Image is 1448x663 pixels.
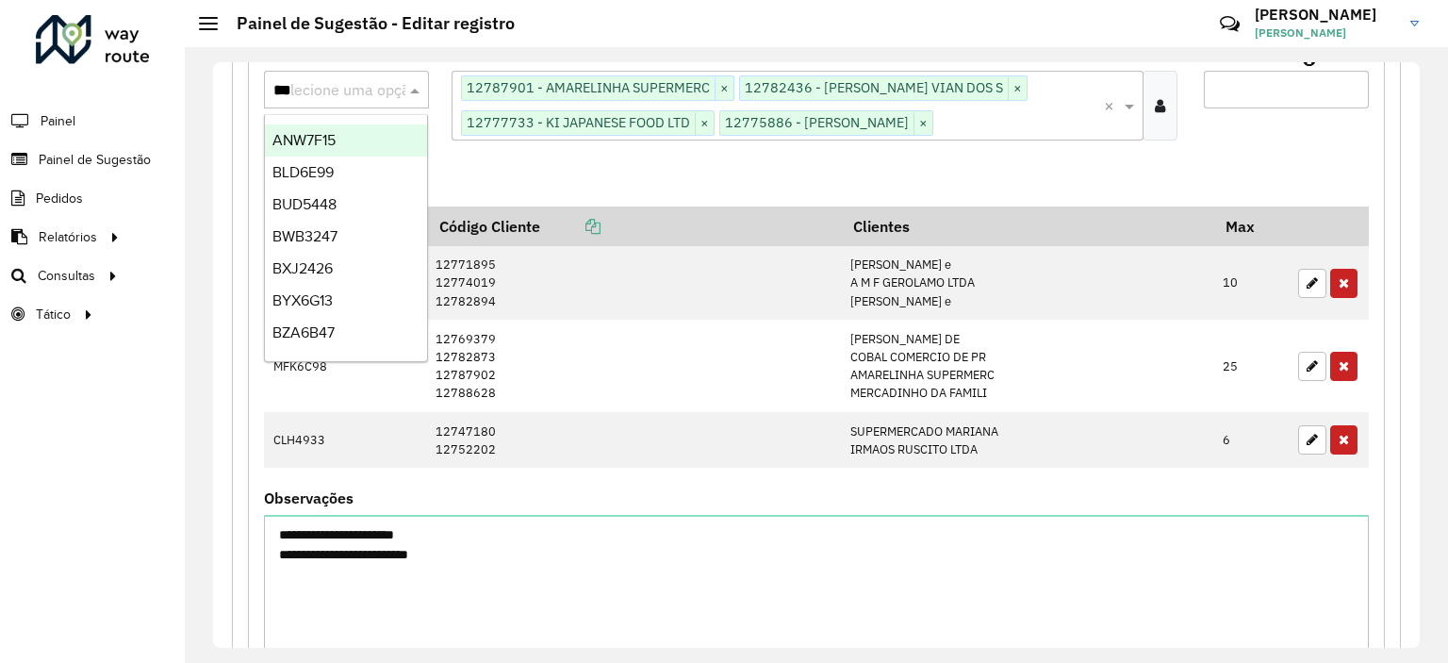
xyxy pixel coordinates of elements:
[264,320,426,412] td: MFK6C98
[264,487,354,509] label: Observações
[841,207,1213,246] th: Clientes
[38,266,95,286] span: Consultas
[272,228,337,244] span: BWB3247
[1213,320,1289,412] td: 25
[264,114,429,362] ng-dropdown-panel: Options list
[540,217,601,236] a: Copiar
[841,246,1213,320] td: [PERSON_NAME] e A M F GEROLAMO LTDA [PERSON_NAME] e
[715,77,733,100] span: ×
[41,111,75,131] span: Painel
[841,320,1213,412] td: [PERSON_NAME] DE COBAL COMERCIO DE PR AMARELINHA SUPERMERC MERCADINHO DA FAMILI
[272,196,337,212] span: BUD5448
[218,13,515,34] h2: Painel de Sugestão - Editar registro
[36,305,71,324] span: Tático
[462,76,715,99] span: 12787901 - AMARELINHA SUPERMERC
[272,324,335,340] span: BZA6B47
[841,412,1213,468] td: SUPERMERCADO MARIANA IRMAOS RUSCITO LTDA
[720,111,913,134] span: 12775886 - [PERSON_NAME]
[426,412,841,468] td: 12747180 12752202
[1209,4,1250,44] a: Contato Rápido
[272,132,336,148] span: ANW7F15
[272,164,334,180] span: BLD6E99
[39,227,97,247] span: Relatórios
[695,112,714,135] span: ×
[272,292,333,308] span: BYX6G13
[740,76,1008,99] span: 12782436 - [PERSON_NAME] VIAN DOS S
[1008,77,1027,100] span: ×
[1213,207,1289,246] th: Max
[39,150,151,170] span: Painel de Sugestão
[426,320,841,412] td: 12769379 12782873 12787902 12788628
[1104,94,1120,117] span: Clear all
[462,111,695,134] span: 12777733 - KI JAPANESE FOOD LTD
[264,412,426,468] td: CLH4933
[272,260,333,276] span: BXJ2426
[426,246,841,320] td: 12771895 12774019 12782894
[1213,412,1289,468] td: 6
[36,189,83,208] span: Pedidos
[913,112,932,135] span: ×
[1255,25,1396,41] span: [PERSON_NAME]
[1213,246,1289,320] td: 10
[426,207,841,246] th: Código Cliente
[1255,6,1396,24] h3: [PERSON_NAME]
